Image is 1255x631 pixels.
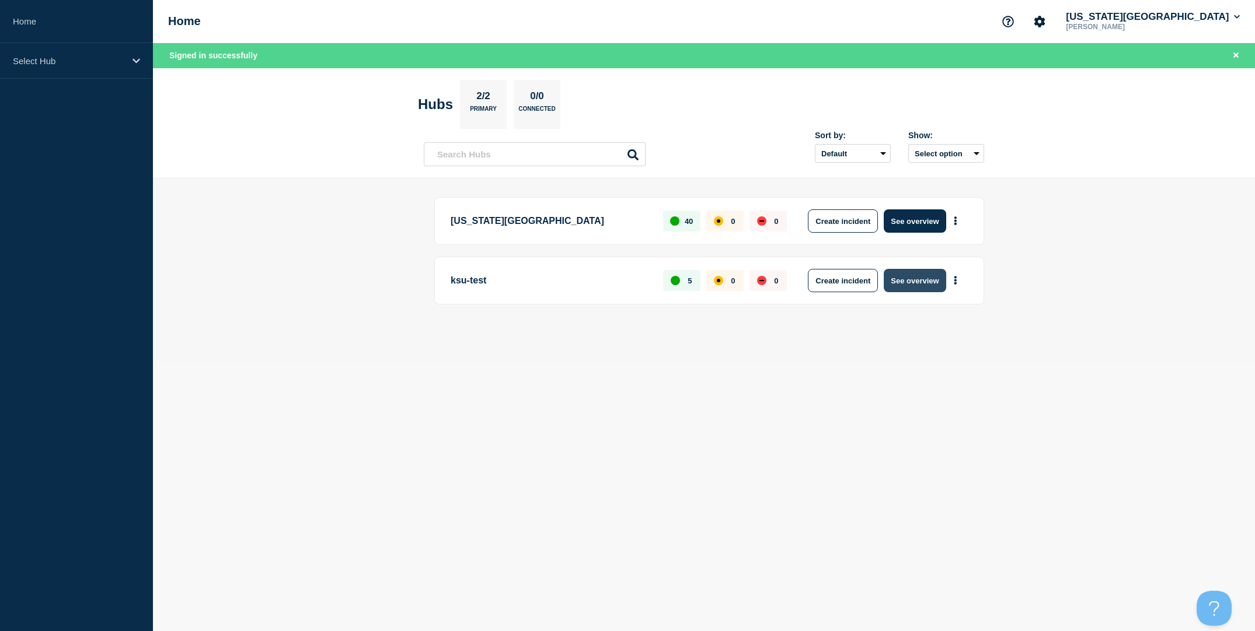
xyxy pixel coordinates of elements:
[671,276,680,285] div: up
[1064,11,1242,23] button: [US_STATE][GEOGRAPHIC_DATA]
[1064,23,1185,31] p: [PERSON_NAME]
[1197,591,1232,626] iframe: Help Scout Beacon - Open
[731,276,735,285] p: 0
[774,217,778,226] p: 0
[670,216,679,226] div: up
[451,269,650,292] p: ksu-test
[1229,49,1243,62] button: Close banner
[808,269,878,292] button: Create incident
[774,276,778,285] p: 0
[757,276,766,285] div: down
[451,209,650,233] p: [US_STATE][GEOGRAPHIC_DATA]
[815,144,891,163] select: Sort by
[714,276,723,285] div: affected
[688,276,692,285] p: 5
[518,106,555,118] p: Connected
[1027,9,1052,34] button: Account settings
[685,217,693,226] p: 40
[948,211,963,232] button: More actions
[757,216,766,226] div: down
[948,270,963,292] button: More actions
[884,209,946,233] button: See overview
[815,131,891,140] div: Sort by:
[168,15,201,28] h1: Home
[13,56,125,66] p: Select Hub
[470,106,497,118] p: Primary
[714,216,723,226] div: affected
[731,217,735,226] p: 0
[996,9,1020,34] button: Support
[418,96,453,113] h2: Hubs
[424,142,646,166] input: Search Hubs
[472,90,495,106] p: 2/2
[884,269,946,292] button: See overview
[526,90,549,106] p: 0/0
[908,131,984,140] div: Show:
[908,144,984,163] button: Select option
[808,209,878,233] button: Create incident
[169,51,257,60] span: Signed in successfully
